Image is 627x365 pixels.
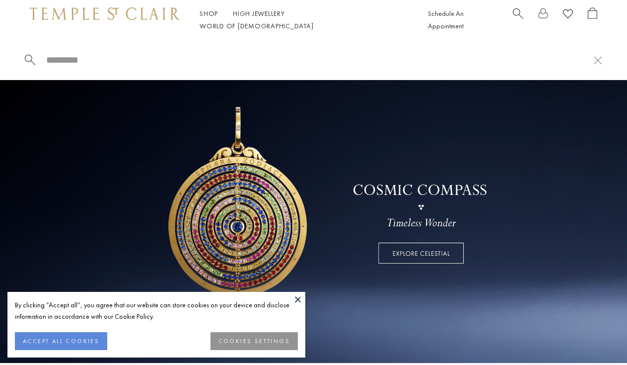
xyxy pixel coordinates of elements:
img: Temple St. Clair [30,7,180,19]
a: High JewelleryHigh Jewellery [233,9,285,18]
a: World of [DEMOGRAPHIC_DATA]World of [DEMOGRAPHIC_DATA] [200,21,313,30]
button: ACCEPT ALL COOKIES [15,332,107,350]
a: Open Shopping Bag [588,7,597,32]
a: Search [513,7,523,32]
a: Schedule An Appointment [428,9,464,30]
a: ShopShop [200,9,218,18]
div: By clicking “Accept all”, you agree that our website can store cookies on your device and disclos... [15,299,298,322]
button: COOKIES SETTINGS [210,332,298,350]
iframe: Gorgias live chat messenger [577,318,617,355]
a: View Wishlist [563,7,573,23]
nav: Main navigation [200,7,406,32]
